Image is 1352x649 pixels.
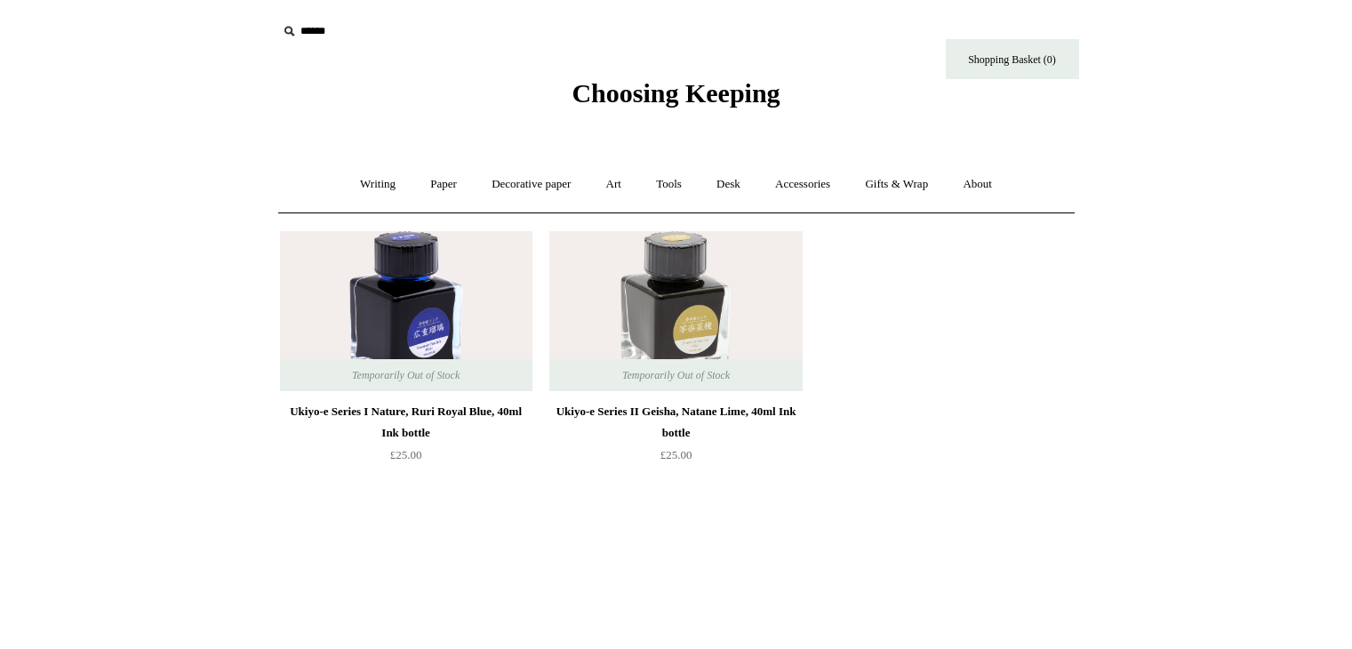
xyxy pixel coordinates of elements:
a: Ukiyo-e Series I Nature, Ruri Royal Blue, 40ml Ink bottle £25.00 [280,401,532,474]
a: Writing [344,161,412,208]
a: Tools [640,161,698,208]
span: Temporarily Out of Stock [604,359,748,391]
a: Decorative paper [476,161,587,208]
div: Ukiyo-e Series II Geisha, Natane Lime, 40ml Ink bottle [554,401,797,444]
a: Desk [700,161,756,208]
a: Accessories [759,161,846,208]
a: Gifts & Wrap [849,161,944,208]
a: About [947,161,1008,208]
a: Choosing Keeping [572,92,780,105]
a: Ukiyo-e Series II Geisha, Natane Lime, 40ml Ink bottle £25.00 [549,401,802,474]
img: Ukiyo-e Series II Geisha, Natane Lime, 40ml Ink bottle [549,231,802,391]
a: Shopping Basket (0) [946,39,1079,79]
a: Paper [414,161,473,208]
a: Ukiyo-e Series I Nature, Ruri Royal Blue, 40ml Ink bottle Ukiyo-e Series I Nature, Ruri Royal Blu... [280,231,532,391]
span: £25.00 [390,448,422,461]
span: Choosing Keeping [572,78,780,108]
span: Temporarily Out of Stock [334,359,477,391]
a: Art [590,161,637,208]
div: Ukiyo-e Series I Nature, Ruri Royal Blue, 40ml Ink bottle [284,401,528,444]
a: Ukiyo-e Series II Geisha, Natane Lime, 40ml Ink bottle Ukiyo-e Series II Geisha, Natane Lime, 40m... [549,231,802,391]
img: Ukiyo-e Series I Nature, Ruri Royal Blue, 40ml Ink bottle [280,231,532,391]
span: £25.00 [660,448,692,461]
